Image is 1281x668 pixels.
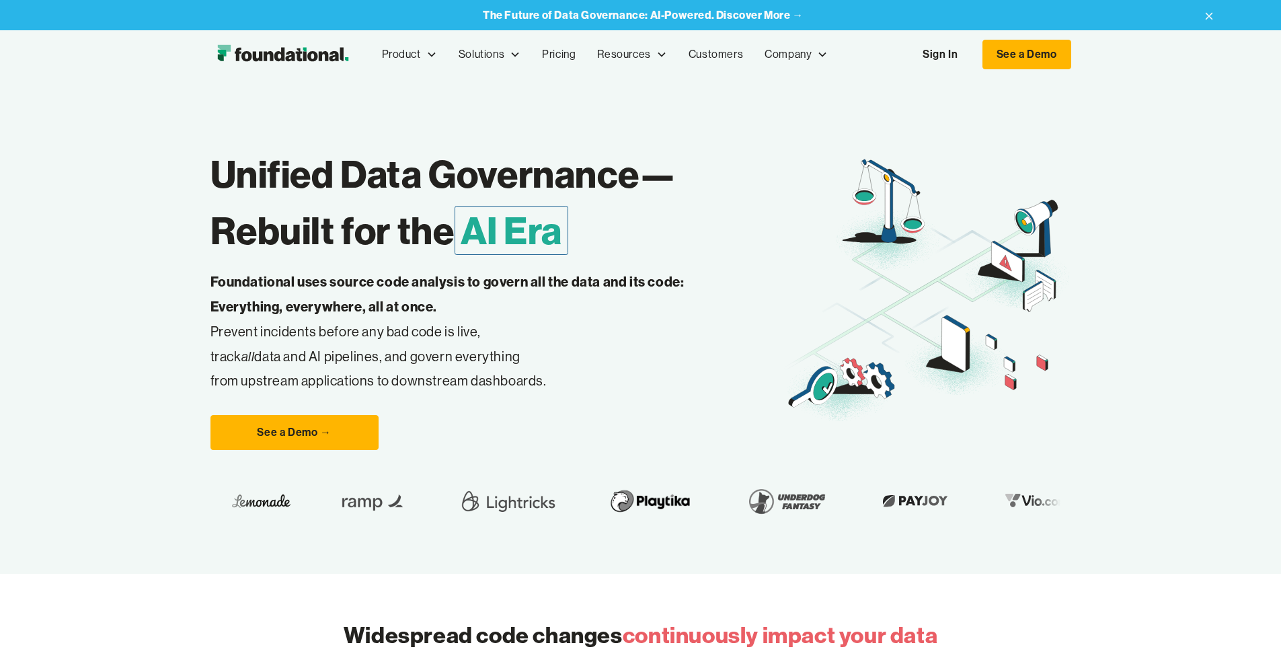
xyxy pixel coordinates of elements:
div: Resources [597,46,650,63]
h2: Widespread code changes [344,620,937,651]
a: See a Demo [982,40,1071,69]
img: Underdog Fantasy [699,482,791,520]
img: Payjoy [834,490,913,511]
span: AI Era [455,206,569,255]
div: Resources [586,32,677,77]
div: Company [765,46,812,63]
strong: The Future of Data Governance: AI-Powered. Discover More → [483,8,804,22]
em: all [241,348,255,365]
a: Sign In [909,40,971,69]
img: Foundational Logo [210,41,355,68]
h1: Unified Data Governance— Rebuilt for the [210,146,784,259]
iframe: Chat Widget [1214,603,1281,668]
a: Pricing [531,32,586,77]
a: Customers [678,32,754,77]
img: Playtika [560,482,656,520]
img: Vio.com [956,490,1034,511]
div: Product [382,46,421,63]
div: Solutions [459,46,504,63]
span: continuously impact your data [623,621,937,649]
div: Company [754,32,839,77]
div: Product [371,32,448,77]
a: See a Demo → [210,415,379,450]
p: Prevent incidents before any bad code is live, track data and AI pipelines, and govern everything... [210,270,727,394]
strong: Foundational uses source code analysis to govern all the data and its code: Everything, everywher... [210,273,685,315]
img: Ramp [291,482,372,520]
a: home [210,41,355,68]
img: Lightricks [415,482,517,520]
div: Solutions [448,32,531,77]
a: The Future of Data Governance: AI-Powered. Discover More → [483,9,804,22]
